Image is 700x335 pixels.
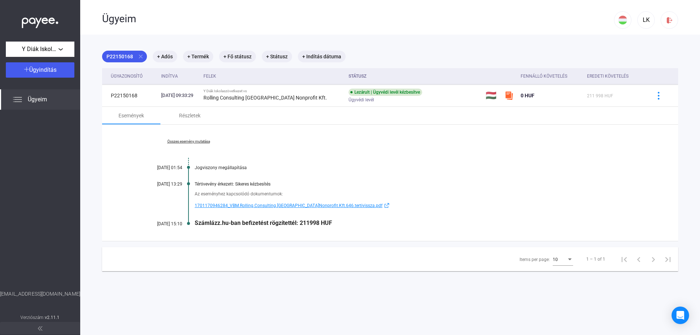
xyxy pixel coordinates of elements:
div: [DATE] 09:33:29 [161,92,198,99]
img: list.svg [13,95,22,104]
div: Jogviszony megállapítása [195,165,642,170]
div: Események [118,111,144,120]
span: 10 [553,257,558,262]
div: [DATE] 13:29 [139,182,182,187]
img: logout-red [666,16,673,24]
div: Y Diák Iskolaszövetkezet vs [203,89,343,93]
img: external-link-blue [382,203,391,208]
button: Last page [661,252,675,266]
mat-chip: + Fő státusz [219,51,256,62]
span: Y Diák Iskolaszövetkezet [22,45,58,54]
div: Az eseményhez kapcsolódó dokumentumok: [195,190,642,198]
a: 1701170946284_VBM.Rolling.Consulting.[GEOGRAPHIC_DATA]Nonprofit.Kft.646.tertivissza.pdfexternal-l... [195,201,642,210]
div: [DATE] 15:10 [139,221,182,226]
mat-select: Items per page: [553,255,573,264]
mat-chip: + Termék [183,51,213,62]
div: Ügyazonosító [111,72,155,81]
mat-chip: + Indítás dátuma [298,51,346,62]
div: Eredeti követelés [587,72,629,81]
mat-chip: P22150168 [102,51,147,62]
button: HU [614,11,631,29]
button: more-blue [651,88,666,103]
div: Indítva [161,72,178,81]
div: Indítva [161,72,198,81]
div: LK [640,16,652,24]
img: szamlazzhu-mini [505,91,513,100]
div: [DATE] 01:54 [139,165,182,170]
button: Ügyindítás [6,62,74,78]
button: Y Diák Iskolaszövetkezet [6,42,74,57]
div: Eredeti követelés [587,72,642,81]
span: 211 998 HUF [587,93,613,98]
div: 1 – 1 of 1 [586,255,605,264]
td: P22150168 [102,85,158,106]
img: arrow-double-left-grey.svg [38,326,42,331]
img: more-blue [655,92,662,100]
mat-icon: close [137,53,144,60]
div: Ügyeim [102,13,614,25]
strong: v2.11.1 [45,315,60,320]
div: Fennálló követelés [521,72,581,81]
span: 0 HUF [521,93,534,98]
th: Státusz [346,68,483,85]
div: Open Intercom Messenger [672,307,689,324]
div: Tértivevény érkezett: Sikeres kézbesítés [195,182,642,187]
div: Lezárult | Ügyvédi levél kézbesítve [349,89,422,96]
div: Részletek [179,111,201,120]
a: Összes esemény mutatása [139,139,238,144]
span: 1701170946284_VBM.Rolling.Consulting.[GEOGRAPHIC_DATA]Nonprofit.Kft.646.tertivissza.pdf [195,201,382,210]
img: plus-white.svg [24,67,29,72]
img: HU [618,16,627,24]
button: LK [637,11,655,29]
button: Previous page [631,252,646,266]
button: logout-red [661,11,678,29]
span: Ügyeim [28,95,47,104]
mat-chip: + Státusz [262,51,292,62]
mat-chip: + Adós [153,51,177,62]
strong: Rolling Consulting [GEOGRAPHIC_DATA] Nonprofit Kft. [203,95,327,101]
td: 🇭🇺 [483,85,502,106]
div: Felek [203,72,343,81]
div: Felek [203,72,216,81]
img: white-payee-white-dot.svg [22,13,58,28]
span: Ügyindítás [29,66,57,73]
div: Items per page: [520,255,550,264]
button: First page [617,252,631,266]
div: Számlázz.hu-ban befizetést rögzítettél: 211998 HUF [195,219,642,226]
button: Next page [646,252,661,266]
span: Ügyvédi levél [349,96,374,104]
div: Fennálló követelés [521,72,567,81]
div: Ügyazonosító [111,72,143,81]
